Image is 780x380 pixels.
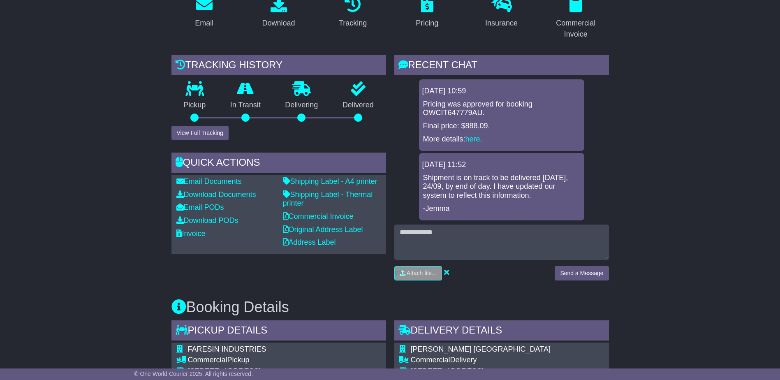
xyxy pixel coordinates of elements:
a: here [465,135,480,143]
a: Download PODs [176,216,238,225]
p: Delivered [330,101,386,110]
div: Delivery Details [394,320,609,343]
div: Pickup [188,356,346,365]
a: Shipping Label - Thermal printer [283,190,373,208]
a: Email Documents [176,177,242,185]
div: RECENT CHAT [394,55,609,77]
a: Email PODs [176,203,224,211]
div: Quick Actions [171,153,386,175]
button: View Full Tracking [171,126,229,140]
p: More details: . [423,135,580,144]
span: Commercial [188,356,227,364]
div: Delivery [411,356,604,365]
span: [PERSON_NAME] [GEOGRAPHIC_DATA] [411,345,551,353]
div: [STREET_ADDRESS] [188,367,346,376]
div: Download [262,18,295,29]
p: -Jemma [423,204,580,213]
div: Email [195,18,213,29]
a: Commercial Invoice [283,212,354,220]
p: Pickup [171,101,218,110]
a: Original Address Label [283,225,363,234]
span: FARESIN INDUSTRIES [188,345,266,353]
div: Pricing [416,18,438,29]
div: Insurance [485,18,518,29]
a: Invoice [176,229,206,238]
p: Shipment is on track to be delivered [DATE], 24/09, by end of day. I have updated our system to r... [423,174,580,200]
a: Address Label [283,238,336,246]
div: Commercial Invoice [548,18,604,40]
a: Shipping Label - A4 printer [283,177,377,185]
div: Tracking history [171,55,386,77]
p: Delivering [273,101,331,110]
span: Commercial [411,356,450,364]
p: Final price: $888.09. [423,122,580,131]
div: Tracking [339,18,367,29]
button: Send a Message [555,266,609,280]
h3: Booking Details [171,299,609,315]
div: [STREET_ADDRESS] [411,367,604,376]
span: © One World Courier 2025. All rights reserved. [134,371,253,377]
p: In Transit [218,101,273,110]
div: Pickup Details [171,320,386,343]
div: [DATE] 11:52 [422,160,581,169]
div: [DATE] 10:59 [422,87,581,96]
a: Download Documents [176,190,256,199]
p: Pricing was approved for booking OWCIT647779AU. [423,100,580,118]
